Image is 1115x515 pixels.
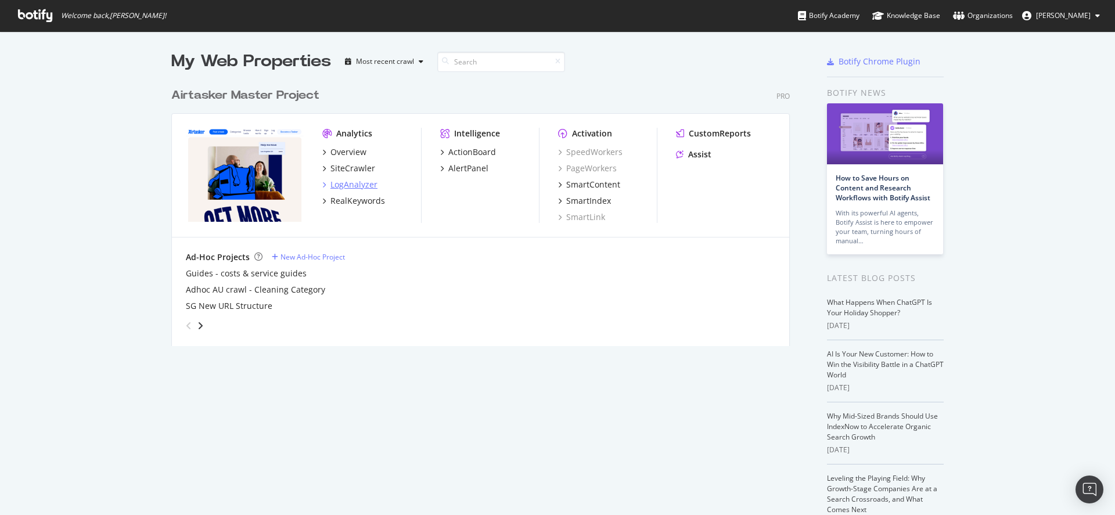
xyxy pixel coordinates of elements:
[186,251,250,263] div: Ad-Hoc Projects
[356,58,414,65] div: Most recent crawl
[280,252,345,262] div: New Ad-Hoc Project
[171,87,324,104] a: Airtasker Master Project
[1013,6,1109,25] button: [PERSON_NAME]
[836,208,934,246] div: With its powerful AI agents, Botify Assist is here to empower your team, turning hours of manual…
[454,128,500,139] div: Intelligence
[836,173,930,203] a: How to Save Hours on Content and Research Workflows with Botify Assist
[827,349,944,380] a: AI Is Your New Customer: How to Win the Visibility Battle in a ChatGPT World
[340,52,428,71] button: Most recent crawl
[689,128,751,139] div: CustomReports
[688,149,711,160] div: Assist
[330,179,377,190] div: LogAnalyzer
[1036,10,1091,20] span: Regan McGregor
[566,195,611,207] div: SmartIndex
[572,128,612,139] div: Activation
[322,146,366,158] a: Overview
[322,179,377,190] a: LogAnalyzer
[330,195,385,207] div: RealKeywords
[827,320,944,331] div: [DATE]
[827,473,937,514] a: Leveling the Playing Field: Why Growth-Stage Companies Are at a Search Crossroads, and What Comes...
[827,272,944,284] div: Latest Blog Posts
[558,211,605,223] a: SmartLink
[827,103,943,164] img: How to Save Hours on Content and Research Workflows with Botify Assist
[558,163,617,174] a: PageWorkers
[171,50,331,73] div: My Web Properties
[186,128,304,222] img: www.airtasker.com
[336,128,372,139] div: Analytics
[827,411,938,442] a: Why Mid-Sized Brands Should Use IndexNow to Accelerate Organic Search Growth
[676,128,751,139] a: CustomReports
[566,179,620,190] div: SmartContent
[330,146,366,158] div: Overview
[776,91,790,101] div: Pro
[330,163,375,174] div: SiteCrawler
[186,268,307,279] a: Guides - costs & service guides
[558,146,623,158] a: SpeedWorkers
[1076,476,1103,503] div: Open Intercom Messenger
[558,179,620,190] a: SmartContent
[61,11,166,20] span: Welcome back, [PERSON_NAME] !
[322,163,375,174] a: SiteCrawler
[827,297,932,318] a: What Happens When ChatGPT Is Your Holiday Shopper?
[437,52,565,72] input: Search
[872,10,940,21] div: Knowledge Base
[827,383,944,393] div: [DATE]
[676,149,711,160] a: Assist
[839,56,920,67] div: Botify Chrome Plugin
[272,252,345,262] a: New Ad-Hoc Project
[196,320,204,332] div: angle-right
[558,195,611,207] a: SmartIndex
[186,300,272,312] a: SG New URL Structure
[798,10,859,21] div: Botify Academy
[827,56,920,67] a: Botify Chrome Plugin
[171,87,319,104] div: Airtasker Master Project
[186,284,325,296] a: Adhoc AU crawl - Cleaning Category
[953,10,1013,21] div: Organizations
[827,87,944,99] div: Botify news
[440,146,496,158] a: ActionBoard
[448,163,488,174] div: AlertPanel
[448,146,496,158] div: ActionBoard
[181,316,196,335] div: angle-left
[171,73,799,346] div: grid
[322,195,385,207] a: RealKeywords
[440,163,488,174] a: AlertPanel
[827,445,944,455] div: [DATE]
